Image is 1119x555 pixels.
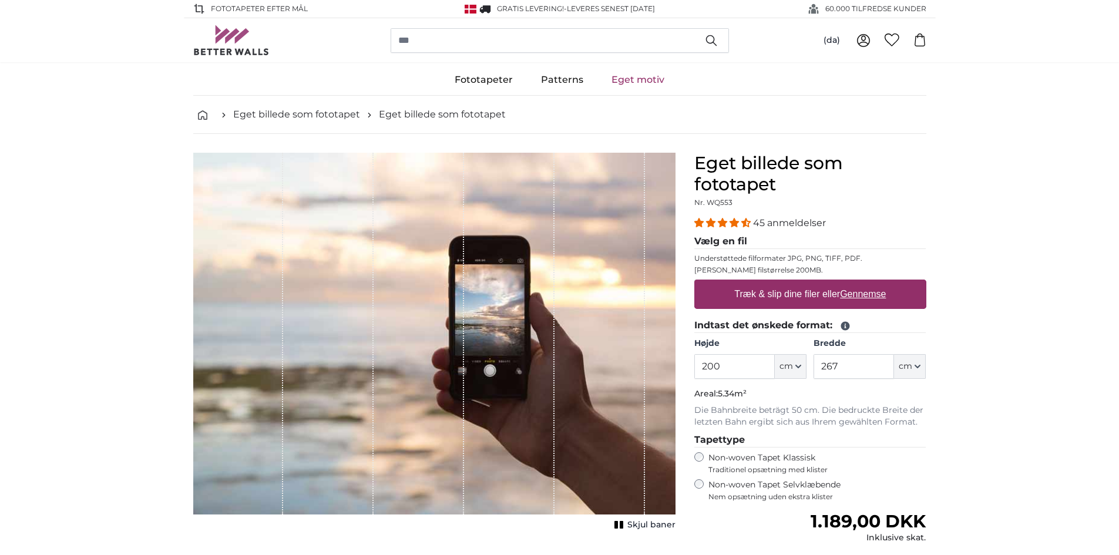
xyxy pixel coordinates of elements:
span: 4.36 stars [694,217,753,228]
span: - [564,4,655,13]
a: Eget billede som fototapet [233,107,360,122]
span: 60.000 TILFREDSE KUNDER [825,4,926,14]
span: GRATIS Levering! [497,4,564,13]
a: Fototapeter [441,65,527,95]
label: Non-woven Tapet Selvklæbende [708,479,926,502]
span: cm [899,361,912,372]
span: 5.34m² [718,388,747,399]
label: Non-woven Tapet Klassisk [708,452,926,475]
div: Inklusive skat. [811,532,926,544]
legend: Vælg en fil [694,234,926,249]
nav: breadcrumbs [193,96,926,134]
p: [PERSON_NAME] filstørrelse 200MB. [694,265,926,275]
span: Nem opsætning uden ekstra klister [708,492,926,502]
label: Højde [694,338,807,349]
span: Nr. WQ553 [694,198,732,207]
p: Areal: [694,388,926,400]
button: (da) [814,30,849,51]
h1: Eget billede som fototapet [694,153,926,195]
span: cm [779,361,793,372]
span: FOTOTAPETER EFTER MÅL [211,4,308,14]
p: Understøttede filformater JPG, PNG, TIFF, PDF. [694,254,926,263]
span: Skjul baner [627,519,676,531]
a: Eget motiv [597,65,678,95]
button: cm [894,354,926,379]
span: Traditionel opsætning med klister [708,465,926,475]
button: Skjul baner [611,517,676,533]
legend: Indtast det ønskede format: [694,318,926,333]
button: cm [775,354,807,379]
img: Danmark [465,5,476,14]
span: Leveres senest [DATE] [567,4,655,13]
img: Betterwalls [193,25,270,55]
label: Træk & slip dine filer eller [730,282,891,306]
span: 1.189,00 DKK [811,510,926,532]
p: Die Bahnbreite beträgt 50 cm. Die bedruckte Breite der letzten Bahn ergibt sich aus Ihrem gewählt... [694,405,926,428]
a: Eget billede som fototapet [379,107,506,122]
label: Bredde [814,338,926,349]
a: Patterns [527,65,597,95]
legend: Tapettype [694,433,926,448]
u: Gennemse [840,289,886,299]
div: 1 of 1 [193,153,676,533]
span: 45 anmeldelser [753,217,826,228]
